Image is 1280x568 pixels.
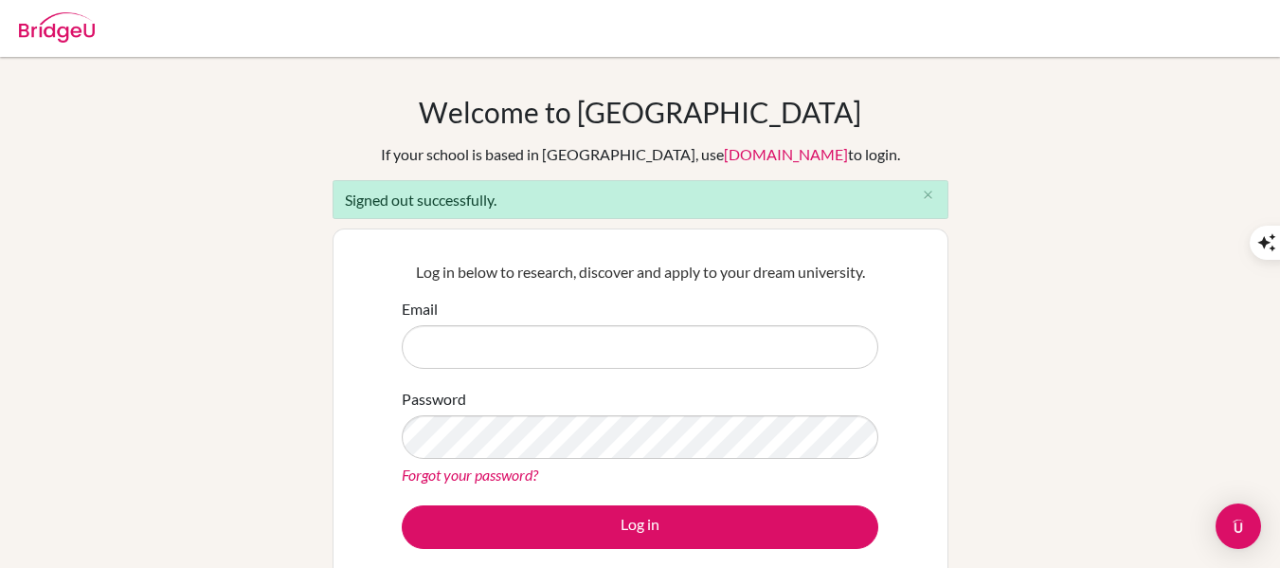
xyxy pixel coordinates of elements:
button: Log in [402,505,878,549]
h1: Welcome to [GEOGRAPHIC_DATA] [419,95,861,129]
i: close [921,188,935,202]
label: Email [402,298,438,321]
a: Forgot your password? [402,466,538,484]
a: [DOMAIN_NAME] [724,145,848,163]
p: Log in below to research, discover and apply to your dream university. [402,261,878,284]
button: Close [910,181,947,210]
div: If your school is based in [GEOGRAPHIC_DATA], use to login. [381,143,900,166]
div: Open Intercom Messenger [1216,504,1261,549]
div: Signed out successfully. [333,180,948,219]
img: Bridge-U [19,12,95,43]
label: Password [402,388,466,411]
